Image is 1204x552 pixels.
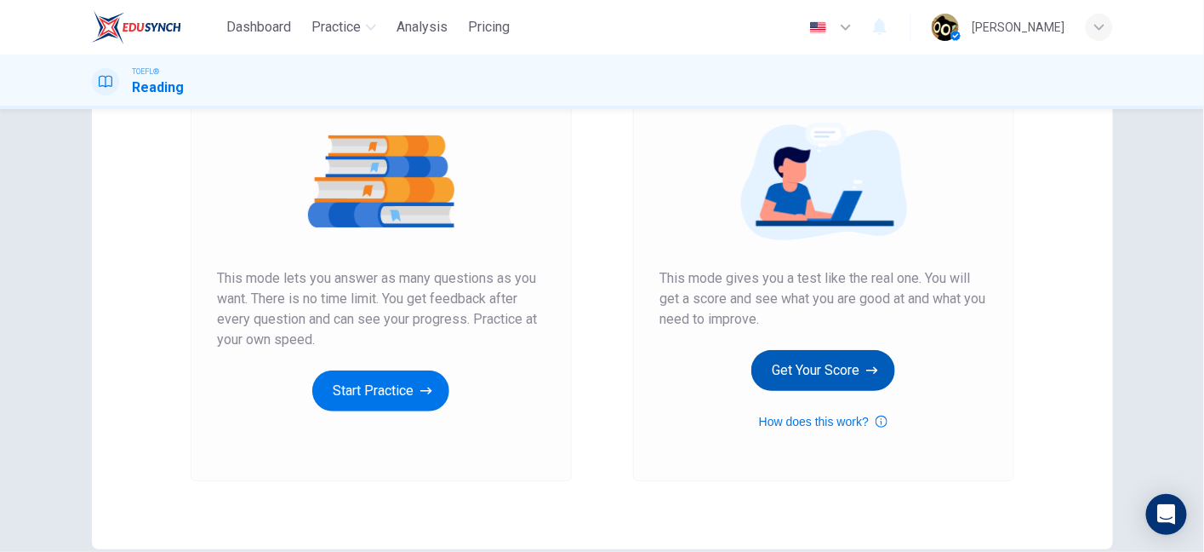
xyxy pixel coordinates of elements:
[397,17,448,37] span: Analysis
[92,10,181,44] img: EduSynch logo
[218,268,545,350] span: This mode lets you answer as many questions as you want. There is no time limit. You get feedback...
[461,12,516,43] button: Pricing
[660,268,987,330] span: This mode gives you a test like the real one. You will get a score and see what you are good at a...
[92,10,220,44] a: EduSynch logo
[311,17,361,37] span: Practice
[807,21,829,34] img: en
[133,78,185,98] h1: Reading
[312,371,449,411] button: Start Practice
[759,411,887,432] button: How does this work?
[305,12,383,43] button: Practice
[226,17,291,37] span: Dashboard
[751,350,895,391] button: Get Your Score
[468,17,510,37] span: Pricing
[932,14,959,41] img: Profile picture
[973,17,1065,37] div: [PERSON_NAME]
[390,12,454,43] button: Analysis
[133,66,160,78] span: TOEFL®
[1146,494,1187,535] div: Open Intercom Messenger
[220,12,298,43] button: Dashboard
